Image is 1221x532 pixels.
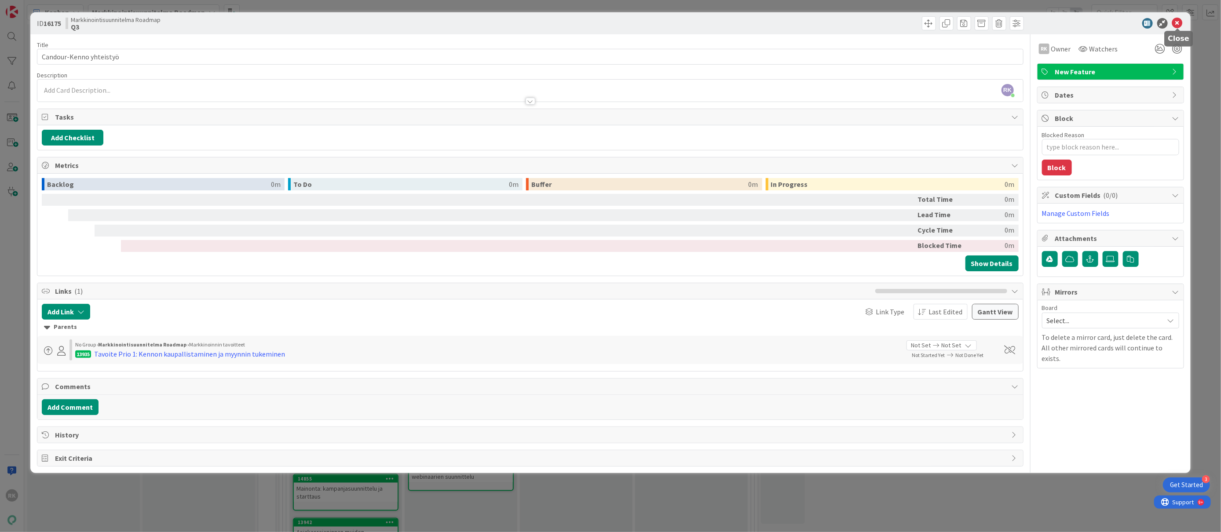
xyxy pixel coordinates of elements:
[55,160,1007,171] span: Metrics
[918,209,966,221] div: Lead Time
[1042,160,1072,175] button: Block
[75,341,98,348] span: No Group ›
[1168,35,1190,43] h5: Close
[42,399,99,415] button: Add Comment
[1055,287,1168,297] span: Mirrors
[55,112,1007,122] span: Tasks
[918,240,966,252] div: Blocked Time
[918,225,966,237] div: Cycle Time
[37,49,1023,65] input: type card name here...
[970,225,1015,237] div: 0m
[1055,233,1168,244] span: Attachments
[965,255,1019,271] button: Show Details
[972,304,1019,320] button: Gantt View
[970,240,1015,252] div: 0m
[37,41,48,49] label: Title
[1055,113,1168,124] span: Block
[1047,314,1159,327] span: Select...
[970,194,1015,206] div: 0m
[970,209,1015,221] div: 0m
[94,349,285,359] div: Tavoite Prio 1: Kennon kaupallistaminen ja myynnin tukeminen
[956,352,984,358] span: Not Done Yet
[1005,178,1015,190] div: 0m
[912,352,945,358] span: Not Started Yet
[55,286,870,296] span: Links
[1089,44,1118,54] span: Watchers
[55,381,1007,392] span: Comments
[293,178,509,190] div: To Do
[509,178,519,190] div: 0m
[37,18,61,29] span: ID
[914,304,968,320] button: Last Edited
[1002,84,1014,96] span: RK
[1039,44,1049,54] div: RK
[1055,66,1168,77] span: New Feature
[18,1,40,12] span: Support
[1042,131,1085,139] label: Blocked Reason
[1163,477,1210,492] div: Open Get Started checklist, remaining modules: 3
[771,178,1005,190] div: In Progress
[942,341,961,350] span: Not Set
[75,350,91,358] div: 13935
[929,306,963,317] span: Last Edited
[71,23,161,30] b: Q3
[911,341,931,350] span: Not Set
[74,287,83,295] span: ( 1 )
[189,341,245,348] span: Markkinoinnin tavoitteet
[1042,305,1058,311] span: Board
[1055,90,1168,100] span: Dates
[44,322,1016,332] div: Parents
[47,178,271,190] div: Backlog
[749,178,758,190] div: 0m
[1170,481,1203,489] div: Get Started
[1042,332,1179,364] p: To delete a mirror card, just delete the card. All other mirrored cards will continue to exists.
[1051,44,1071,54] span: Owner
[1042,209,1110,218] a: Manage Custom Fields
[1104,191,1118,200] span: ( 0/0 )
[271,178,281,190] div: 0m
[42,304,90,320] button: Add Link
[44,4,49,11] div: 9+
[531,178,749,190] div: Buffer
[55,430,1007,440] span: History
[42,130,103,146] button: Add Checklist
[37,71,67,79] span: Description
[71,16,161,23] span: Markkinointisuunnitelma Roadmap
[1202,475,1210,483] div: 3
[44,19,61,28] b: 16175
[876,306,905,317] span: Link Type
[1055,190,1168,200] span: Custom Fields
[55,453,1007,463] span: Exit Criteria
[918,194,966,206] div: Total Time
[98,341,189,348] b: Markkinointisuunnitelma Roadmap ›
